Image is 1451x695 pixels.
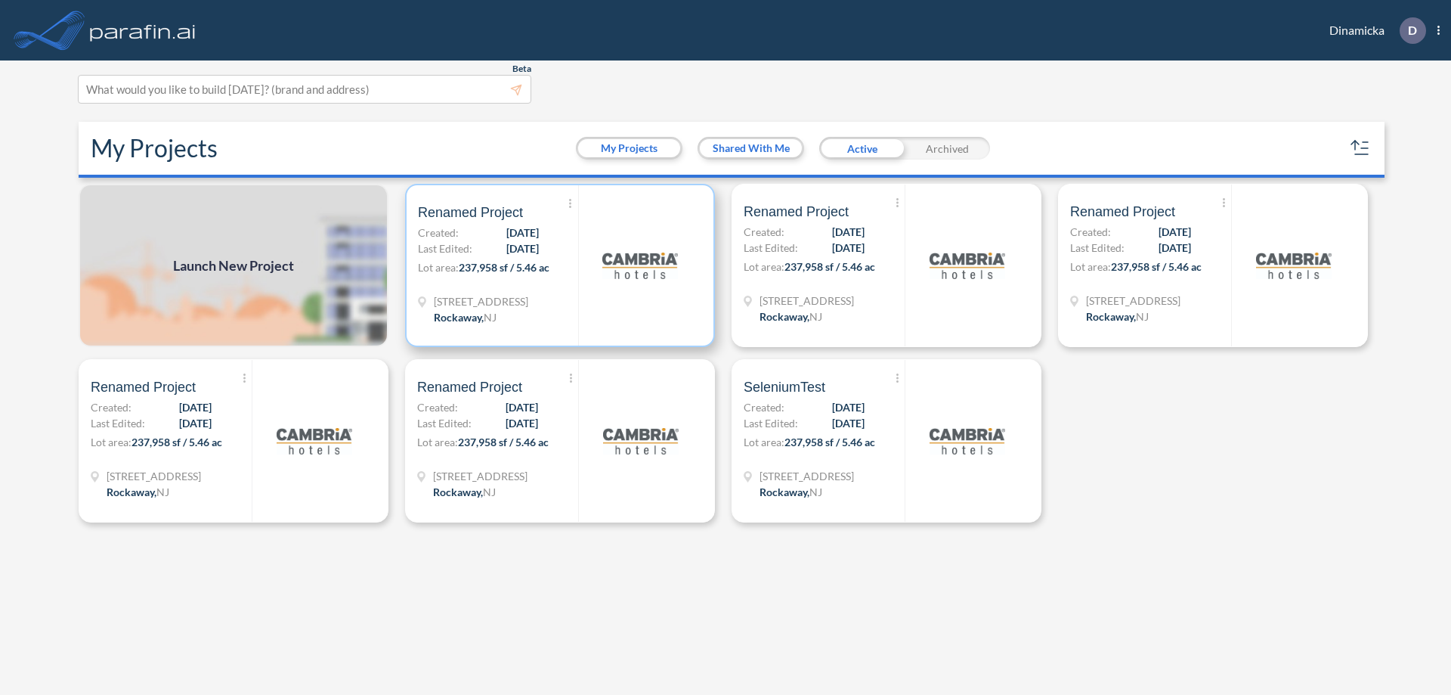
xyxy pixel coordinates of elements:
div: Rockaway, NJ [760,309,822,324]
span: Lot area: [91,436,131,448]
button: Shared With Me [700,139,802,157]
div: Active [819,137,905,160]
span: 321 Mt Hope Ave [1086,293,1180,309]
span: Lot area: [417,436,458,448]
span: Created: [418,225,459,240]
span: Rockaway , [434,311,484,324]
span: Launch New Project [173,256,294,276]
span: Rockaway , [760,310,809,323]
span: NJ [809,310,822,323]
span: 237,958 sf / 5.46 ac [784,436,875,448]
span: Beta [512,63,531,75]
span: [DATE] [832,415,865,431]
span: [DATE] [179,415,212,431]
span: [DATE] [1159,240,1191,256]
span: Last Edited: [418,240,472,256]
span: Created: [417,399,458,415]
img: logo [277,403,352,479]
span: NJ [483,486,496,498]
span: Rockaway , [107,486,156,498]
span: 321 Mt Hope Ave [433,468,527,484]
span: 321 Mt Hope Ave [434,293,528,309]
span: [DATE] [832,224,865,240]
span: Rockaway , [433,486,483,498]
span: Last Edited: [91,415,145,431]
span: 321 Mt Hope Ave [107,468,201,484]
span: Created: [1070,224,1111,240]
img: logo [602,228,678,303]
div: Dinamicka [1307,17,1440,44]
span: 237,958 sf / 5.46 ac [459,261,549,274]
span: [DATE] [179,399,212,415]
span: Lot area: [744,260,784,273]
span: Created: [91,399,131,415]
span: 237,958 sf / 5.46 ac [784,260,875,273]
span: Last Edited: [744,415,798,431]
span: Last Edited: [1070,240,1125,256]
span: NJ [156,486,169,498]
span: [DATE] [506,240,539,256]
span: Created: [744,224,784,240]
div: Rockaway, NJ [433,484,496,500]
img: logo [87,15,199,45]
img: logo [930,403,1005,479]
span: Renamed Project [1070,203,1175,221]
a: Launch New Project [79,184,388,347]
div: Archived [905,137,990,160]
span: Lot area: [744,436,784,448]
div: Rockaway, NJ [1086,309,1149,324]
span: [DATE] [1159,224,1191,240]
span: Renamed Project [744,203,849,221]
span: Lot area: [418,261,459,274]
span: Renamed Project [91,378,196,396]
div: Rockaway, NJ [434,309,497,325]
span: Rockaway , [1086,310,1136,323]
span: Lot area: [1070,260,1111,273]
span: SeleniumTest [744,378,825,396]
span: Renamed Project [417,378,522,396]
img: add [79,184,388,347]
span: 321 Mt Hope Ave [760,293,854,309]
span: Rockaway , [760,486,809,498]
span: Last Edited: [417,415,472,431]
h2: My Projects [91,134,218,163]
span: 237,958 sf / 5.46 ac [131,436,222,448]
span: [DATE] [832,240,865,256]
span: [DATE] [506,415,538,431]
button: sort [1348,136,1372,160]
span: NJ [809,486,822,498]
span: 237,958 sf / 5.46 ac [1111,260,1202,273]
span: 321 Mt Hope Ave [760,468,854,484]
img: logo [1256,228,1332,303]
img: logo [603,403,679,479]
button: My Projects [578,139,680,157]
span: Last Edited: [744,240,798,256]
span: NJ [484,311,497,324]
p: D [1408,23,1417,37]
span: [DATE] [506,225,539,240]
span: [DATE] [506,399,538,415]
span: NJ [1136,310,1149,323]
span: 237,958 sf / 5.46 ac [458,436,549,448]
span: [DATE] [832,399,865,415]
span: Renamed Project [418,203,523,222]
img: logo [930,228,1005,303]
span: Created: [744,399,784,415]
div: Rockaway, NJ [107,484,169,500]
div: Rockaway, NJ [760,484,822,500]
